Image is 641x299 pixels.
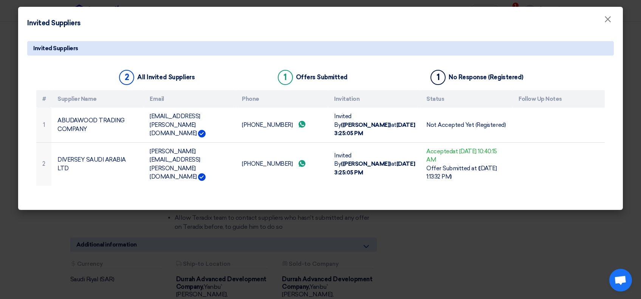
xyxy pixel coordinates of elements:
[341,160,391,167] b: ([PERSON_NAME])
[426,121,506,129] div: Not Accepted Yet (Registered)
[426,148,497,163] span: at [DATE] 10:40:15 AM
[33,44,78,52] span: Invited Suppliers
[328,90,420,108] th: Invitation
[430,70,446,85] div: 1
[334,152,415,176] span: Invited By at
[426,164,506,181] div: Offer Submitted at ([DATE] 1:13:32 PM)
[51,108,144,142] td: ABUDAWOOD TRADING COMPANY
[27,18,81,28] h4: Invited Suppliers
[420,90,512,108] th: Status
[144,90,236,108] th: Email
[119,70,134,85] div: 2
[278,70,293,85] div: 1
[598,12,618,27] button: Close
[512,90,605,108] th: Follow Up Notes
[198,173,206,181] img: Verified Account
[604,14,612,29] span: ×
[51,90,144,108] th: Supplier Name
[609,269,632,291] div: Open chat
[198,130,206,137] img: Verified Account
[36,142,51,186] td: 2
[144,108,236,142] td: [EMAIL_ADDRESS][PERSON_NAME][DOMAIN_NAME]
[144,142,236,186] td: [PERSON_NAME][EMAIL_ADDRESS][PERSON_NAME][DOMAIN_NAME]
[296,74,348,81] div: Offers Submitted
[36,108,51,142] td: 1
[236,108,328,142] td: [PHONE_NUMBER]
[51,142,144,186] td: DIVERSEY SAUDI ARABIA LTD
[236,142,328,186] td: [PHONE_NUMBER]
[334,160,415,176] b: [DATE] 3:25:05 PM
[236,90,328,108] th: Phone
[449,74,523,81] div: No Response (Registered)
[426,147,506,164] div: Accepted
[36,90,51,108] th: #
[137,74,195,81] div: All Invited Suppliers
[334,113,415,137] span: Invited By at
[341,122,391,128] b: ([PERSON_NAME])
